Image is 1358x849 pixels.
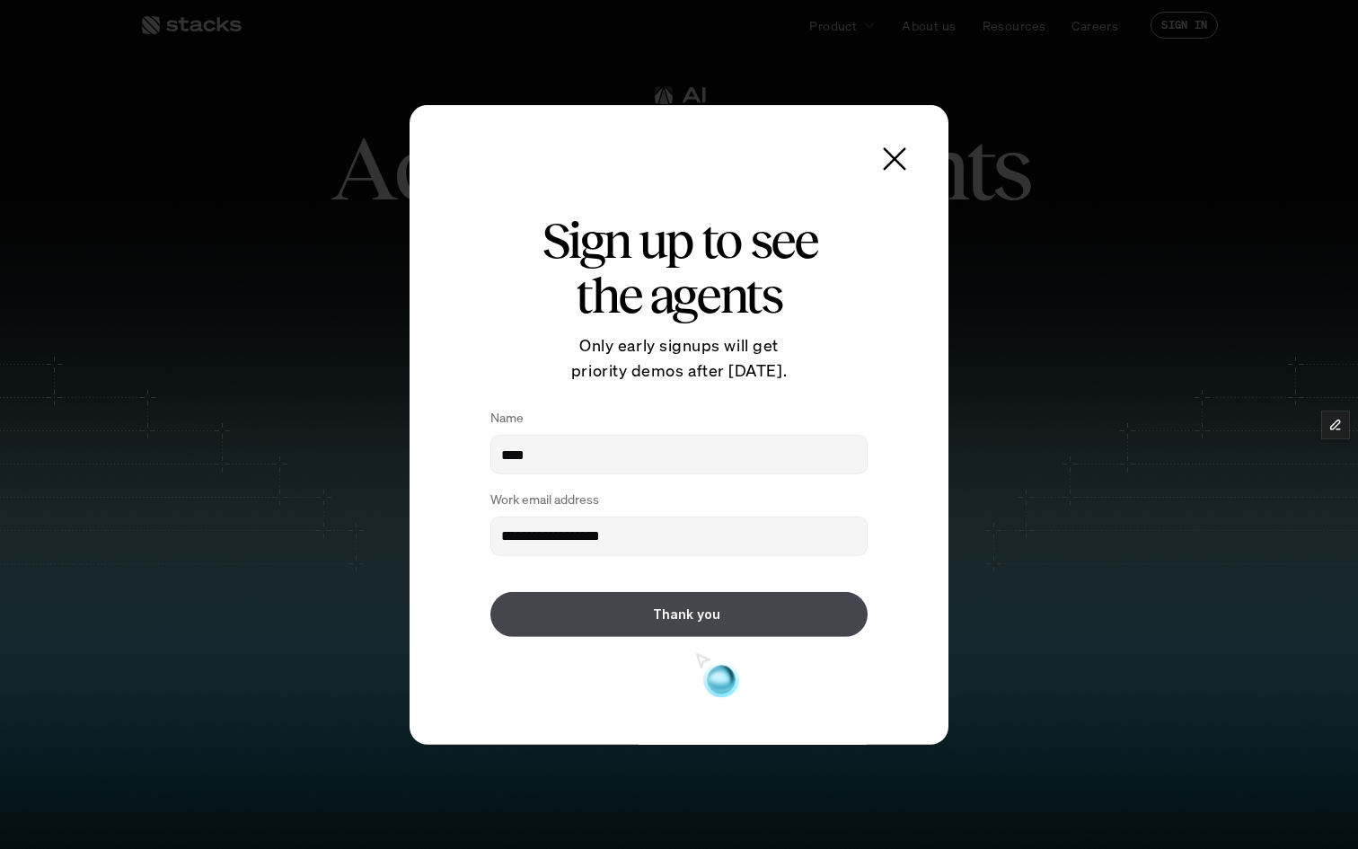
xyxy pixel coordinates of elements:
button: Edit Framer Content [1322,411,1349,438]
input: Work email address [490,517,868,556]
button: Thank you [490,592,868,637]
p: Thank you [653,606,720,622]
p: Work email address [490,492,599,508]
h2: Sign up to see the agents [472,212,886,323]
input: Name [490,435,868,474]
p: Name [490,411,524,426]
p: Only early signups will get priority demos after [DATE]. [472,332,886,385]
